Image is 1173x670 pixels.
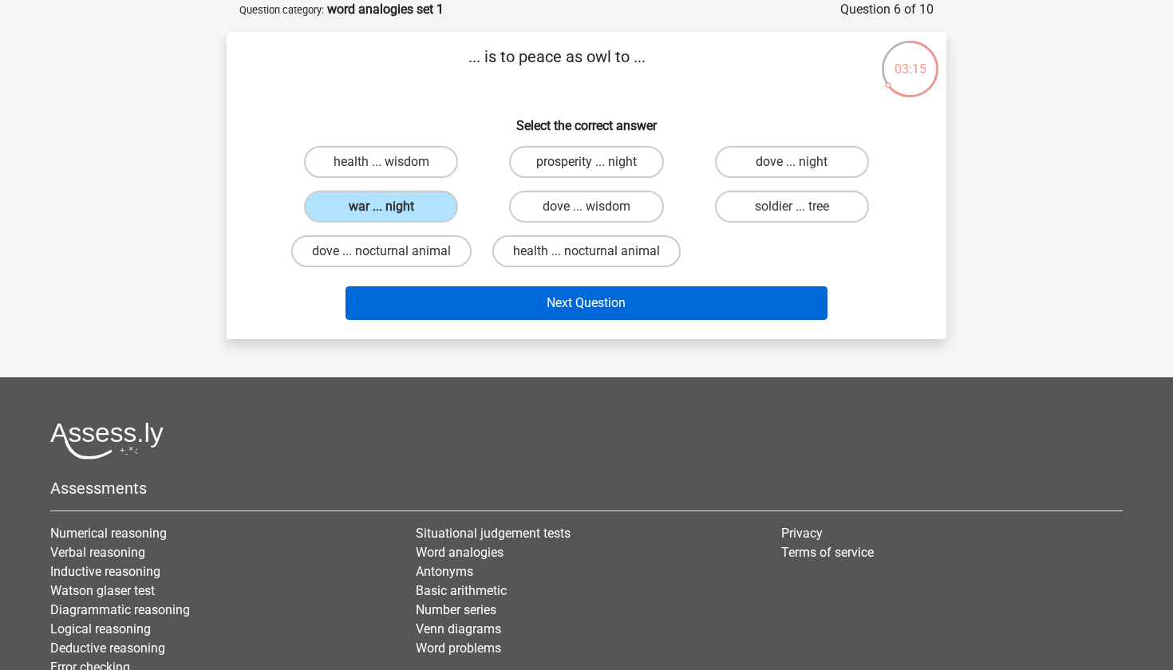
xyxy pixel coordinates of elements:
[50,602,190,617] a: Diagrammatic reasoning
[252,105,921,133] h6: Select the correct answer
[346,286,828,320] button: Next Question
[880,39,940,79] div: 03:15
[416,621,501,636] a: Venn diagrams
[492,235,681,267] label: health ... nocturnal animal
[50,583,155,598] a: Watson glaser test
[416,602,496,617] a: Number series
[50,621,151,636] a: Logical reasoning
[781,545,874,560] a: Terms of service
[327,2,444,17] strong: word analogies set 1
[50,422,164,459] img: Assessly logo
[416,526,571,541] a: Situational judgement tests
[50,526,167,541] a: Numerical reasoning
[304,146,458,178] label: health ... wisdom
[509,191,663,223] label: dove ... wisdom
[50,564,160,579] a: Inductive reasoning
[509,146,663,178] label: prosperity ... night
[50,640,165,656] a: Deductive reasoning
[304,191,458,223] label: war ... night
[416,545,504,560] a: Word analogies
[416,564,473,579] a: Antonyms
[715,146,869,178] label: dove ... night
[50,479,1123,498] h5: Assessments
[416,583,507,598] a: Basic arithmetic
[252,45,861,93] p: ... is to peace as owl to ...
[239,4,324,16] small: Question category:
[291,235,472,267] label: dove ... nocturnal animal
[715,191,869,223] label: soldier ... tree
[416,640,501,656] a: Word problems
[50,545,145,560] a: Verbal reasoning
[781,526,823,541] a: Privacy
